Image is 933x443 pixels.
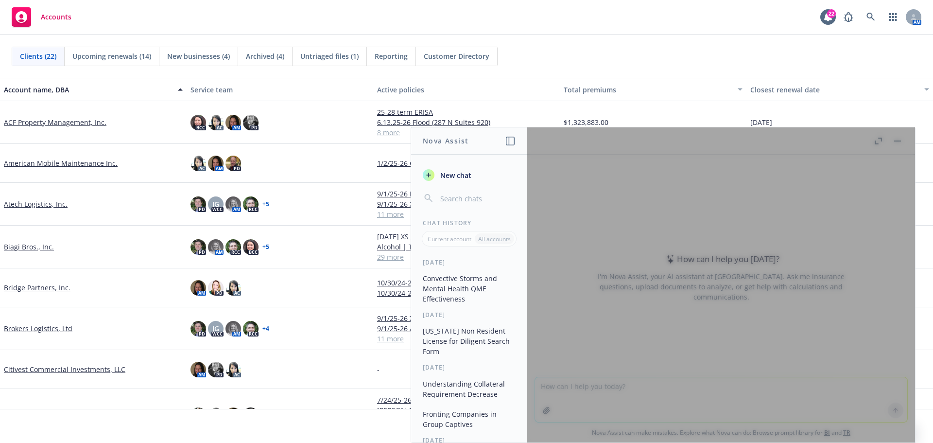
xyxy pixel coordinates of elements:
button: Total premiums [560,78,746,101]
div: 22 [827,9,836,18]
div: [DATE] [411,258,527,266]
img: photo [208,362,224,377]
img: photo [225,196,241,212]
a: Citivest Commercial Investments, LLC [4,364,125,374]
span: - [377,364,380,374]
a: Search [861,7,881,27]
img: photo [190,196,206,212]
img: photo [190,408,206,423]
span: [DATE] [750,117,772,127]
img: photo [225,239,241,255]
span: New chat [438,170,471,180]
a: 9/1/25-26 IM/MTC & Tailer PD [377,189,556,199]
h1: Nova Assist [423,136,468,146]
span: Untriaged files (1) [300,51,359,61]
a: 6.13.25-26 Flood (287 N Suites 920) [377,117,556,127]
a: 25-28 term ERISA [377,107,556,117]
a: 7/24/25-26 Flood Policy ([STREET_ADDRESS][PERSON_NAME]) [377,395,556,415]
a: 11 more [377,209,556,219]
button: Active policies [373,78,560,101]
a: American Mobile Maintenance Inc. [4,158,118,168]
div: Account name, DBA [4,85,172,95]
a: + 5 [262,201,269,207]
button: New chat [419,166,519,184]
a: Report a Bug [839,7,858,27]
a: ACF Property Management, Inc. [4,117,106,127]
button: Understanding Collateral Requirement Decrease [419,376,519,402]
a: Brokers Logistics, Ltd [4,323,72,334]
img: photo [208,280,224,296]
a: 9/1/25-26 XS (Upland $1M x $5M) [377,199,556,209]
button: Closest renewal date [746,78,933,101]
span: Accounts [41,13,71,21]
a: Atech Logistics, Inc. [4,199,68,209]
img: photo [225,156,241,171]
a: + 4 [262,326,269,332]
img: photo [190,362,206,377]
img: photo [243,408,259,423]
img: photo [208,408,224,423]
div: Service team [190,85,369,95]
div: Active policies [377,85,556,95]
a: Biagi Bros., Inc. [4,242,54,252]
span: Customer Directory [424,51,489,61]
img: photo [190,239,206,255]
input: Search chats [438,192,516,205]
p: Current account [428,235,471,243]
a: 10/30/24-25 Package (Bridge -[GEOGRAPHIC_DATA]) [377,278,556,288]
img: photo [225,280,241,296]
a: 29 more [377,252,556,262]
a: 10/30/24-25 UM 25M [377,288,556,298]
img: photo [243,196,259,212]
span: Upcoming renewals (14) [72,51,151,61]
div: Total premiums [564,85,732,95]
img: photo [225,362,241,377]
img: photo [208,156,224,171]
span: $1,323,883.00 [564,117,608,127]
a: 9/1/25-26 XS 5M (IWLAIC XS Program) [377,313,556,323]
div: Chat History [411,219,527,227]
span: Clients (22) [20,51,56,61]
a: 8 more [377,127,556,138]
a: 11 more [377,334,556,344]
img: photo [225,408,241,423]
button: Service team [187,78,373,101]
img: photo [208,115,224,130]
span: Reporting [375,51,408,61]
a: Bridge Partners, Inc. [4,283,70,293]
a: Accounts [8,3,75,31]
img: photo [190,280,206,296]
img: photo [190,115,206,130]
div: [DATE] [411,311,527,319]
img: photo [208,239,224,255]
img: photo [243,321,259,337]
img: photo [243,115,259,130]
a: + 5 [262,244,269,250]
span: New businesses (4) [167,51,230,61]
button: Convective Storms and Mental Health QME Effectiveness [419,270,519,307]
a: 1/2/25-26 GL/GK Policy [377,158,556,168]
a: Alcohol | TTB - Benecia, [GEOGRAPHIC_DATA] [377,242,556,252]
img: photo [225,321,241,337]
span: Archived (4) [246,51,284,61]
span: JG [212,323,219,334]
a: 9/1/25-26 Auto (Captive) [377,323,556,334]
div: [DATE] [411,363,527,372]
button: Fronting Companies in Group Captives [419,406,519,432]
a: [DATE] XS WLL (9M xs 2M) [377,231,556,242]
p: All accounts [478,235,511,243]
span: JG [212,199,219,209]
img: photo [225,115,241,130]
a: Switch app [883,7,903,27]
img: photo [190,321,206,337]
img: photo [243,239,259,255]
img: photo [190,156,206,171]
div: Closest renewal date [750,85,918,95]
button: [US_STATE] Non Resident License for Diligent Search Form [419,323,519,359]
